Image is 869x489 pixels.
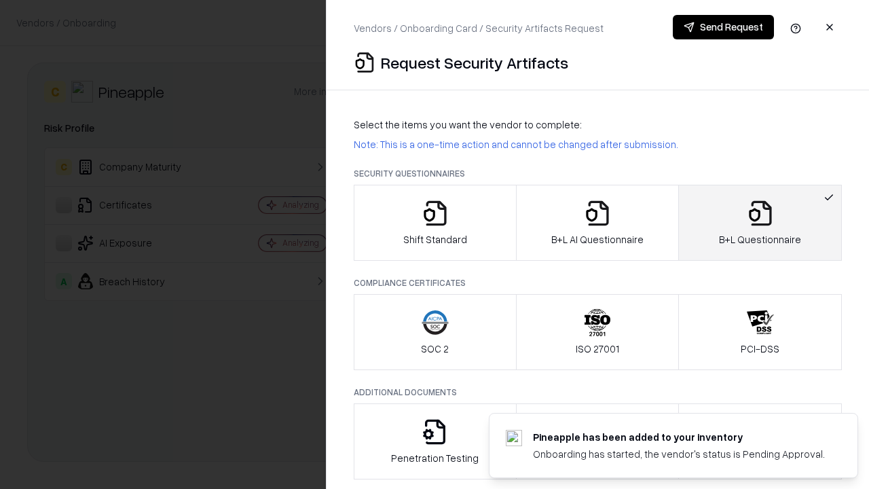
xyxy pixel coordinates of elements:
button: Privacy Policy [516,403,680,479]
img: pineappleenergy.com [506,430,522,446]
button: SOC 2 [354,294,517,370]
button: ISO 27001 [516,294,680,370]
p: Note: This is a one-time action and cannot be changed after submission. [354,137,842,151]
button: Penetration Testing [354,403,517,479]
button: PCI-DSS [678,294,842,370]
button: B+L AI Questionnaire [516,185,680,261]
button: Shift Standard [354,185,517,261]
p: Additional Documents [354,386,842,398]
p: B+L Questionnaire [719,232,801,247]
p: Shift Standard [403,232,467,247]
p: Penetration Testing [391,451,479,465]
div: Onboarding has started, the vendor's status is Pending Approval. [533,447,825,461]
p: SOC 2 [421,342,449,356]
p: ISO 27001 [576,342,619,356]
button: Data Processing Agreement [678,403,842,479]
p: Vendors / Onboarding Card / Security Artifacts Request [354,21,604,35]
p: PCI-DSS [741,342,779,356]
button: B+L Questionnaire [678,185,842,261]
p: Request Security Artifacts [381,52,568,73]
p: B+L AI Questionnaire [551,232,644,247]
button: Send Request [673,15,774,39]
div: Pineapple has been added to your inventory [533,430,825,444]
p: Security Questionnaires [354,168,842,179]
p: Compliance Certificates [354,277,842,289]
p: Select the items you want the vendor to complete: [354,117,842,132]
